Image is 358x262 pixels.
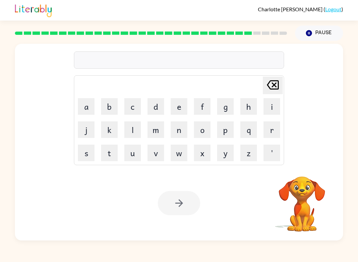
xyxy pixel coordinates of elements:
button: f [194,98,210,115]
button: o [194,121,210,138]
button: b [101,98,118,115]
button: l [124,121,141,138]
button: d [148,98,164,115]
img: Literably [15,3,52,17]
button: s [78,145,94,161]
button: r [264,121,280,138]
button: m [148,121,164,138]
button: g [217,98,234,115]
div: ( ) [258,6,343,12]
button: y [217,145,234,161]
button: w [171,145,187,161]
button: n [171,121,187,138]
button: u [124,145,141,161]
video: Your browser must support playing .mp4 files to use Literably. Please try using another browser. [269,166,335,232]
button: p [217,121,234,138]
button: q [240,121,257,138]
button: k [101,121,118,138]
button: Pause [295,26,343,41]
span: Charlotte [PERSON_NAME] [258,6,324,12]
button: a [78,98,94,115]
button: v [148,145,164,161]
button: c [124,98,141,115]
button: z [240,145,257,161]
button: e [171,98,187,115]
button: h [240,98,257,115]
button: i [264,98,280,115]
button: j [78,121,94,138]
button: t [101,145,118,161]
a: Logout [325,6,341,12]
button: x [194,145,210,161]
button: ' [264,145,280,161]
